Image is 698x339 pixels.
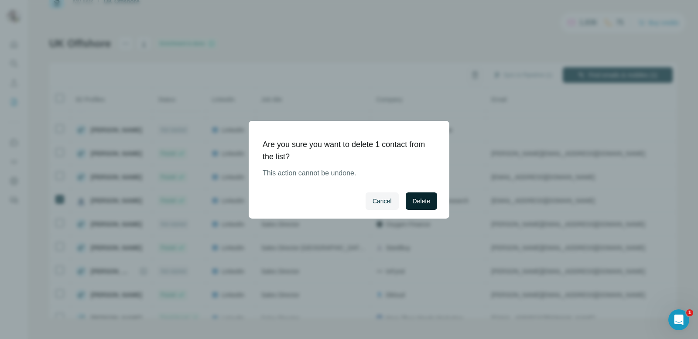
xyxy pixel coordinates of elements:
p: This action cannot be undone. [263,168,428,178]
h1: Are you sure you want to delete 1 contact from the list? [263,138,428,163]
button: Delete [406,192,437,210]
span: Delete [413,197,430,205]
span: 1 [686,309,693,316]
span: Cancel [373,197,392,205]
iframe: Intercom live chat [668,309,689,330]
button: Cancel [366,192,399,210]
